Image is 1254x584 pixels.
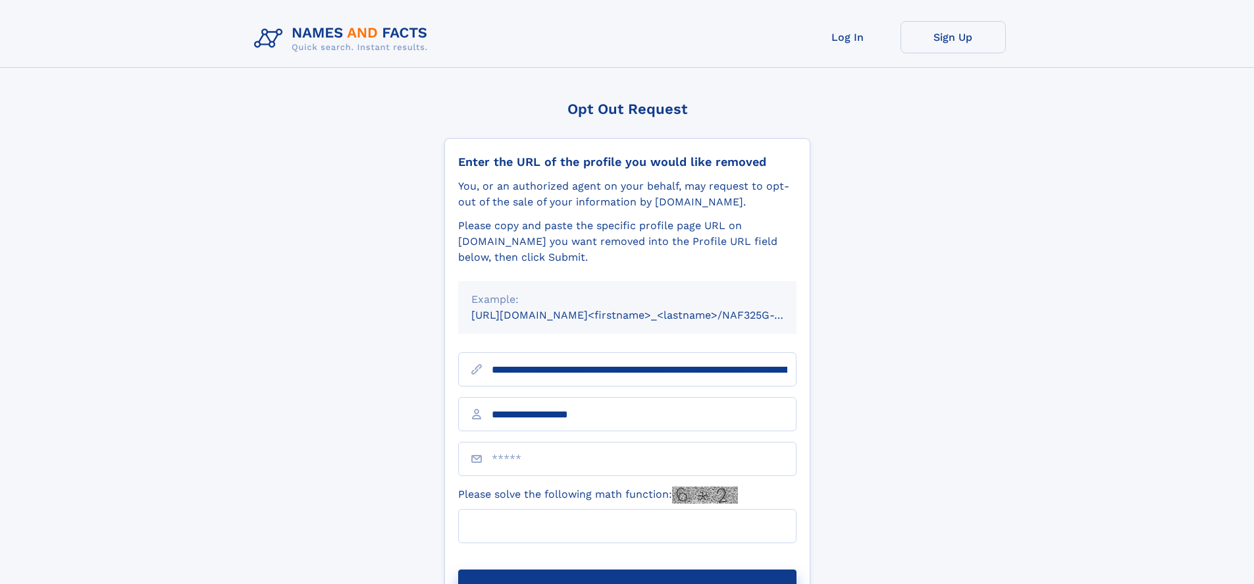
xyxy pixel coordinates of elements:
[458,155,797,169] div: Enter the URL of the profile you would like removed
[471,309,822,321] small: [URL][DOMAIN_NAME]<firstname>_<lastname>/NAF325G-xxxxxxxx
[458,178,797,210] div: You, or an authorized agent on your behalf, may request to opt-out of the sale of your informatio...
[795,21,901,53] a: Log In
[249,21,438,57] img: Logo Names and Facts
[471,292,783,307] div: Example:
[458,218,797,265] div: Please copy and paste the specific profile page URL on [DOMAIN_NAME] you want removed into the Pr...
[901,21,1006,53] a: Sign Up
[444,101,810,117] div: Opt Out Request
[458,487,738,504] label: Please solve the following math function:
